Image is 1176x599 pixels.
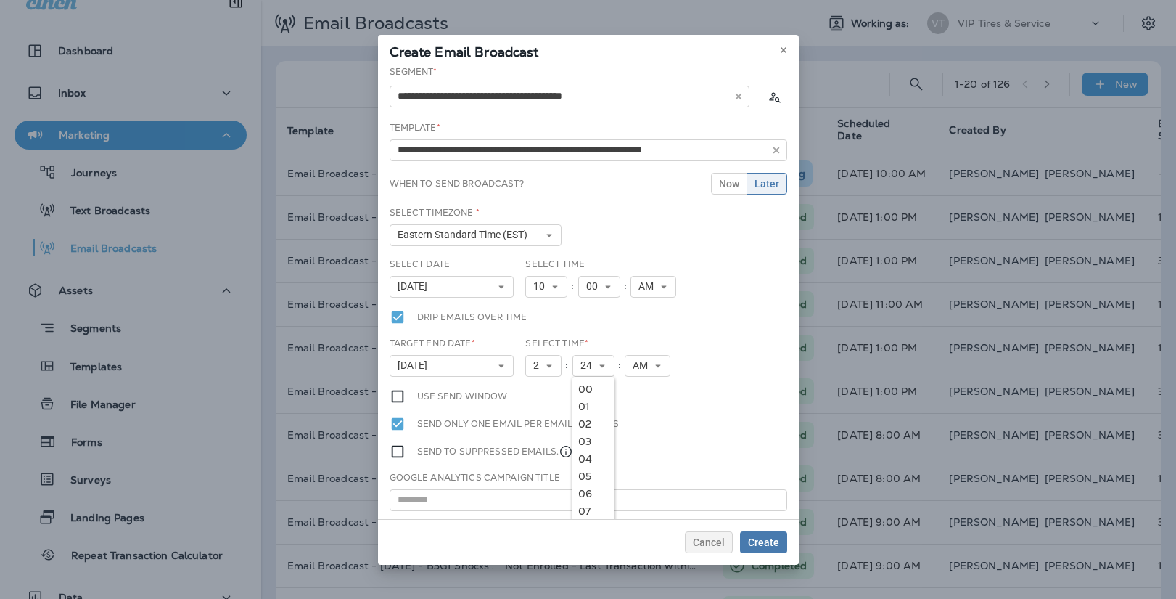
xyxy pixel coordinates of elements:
[398,359,433,372] span: [DATE]
[533,359,545,372] span: 2
[748,537,779,547] span: Create
[417,388,508,404] label: Use send window
[740,531,787,553] button: Create
[390,276,514,298] button: [DATE]
[572,450,614,468] a: 04
[533,280,551,293] span: 10
[580,359,598,372] span: 24
[572,398,614,415] a: 01
[398,280,433,293] span: [DATE]
[572,468,614,485] a: 05
[572,485,614,502] a: 06
[390,178,524,190] label: When to send broadcast?
[614,355,625,377] div: :
[572,433,614,450] a: 03
[525,338,588,349] label: Select Time
[390,338,475,349] label: Target End Date
[390,258,451,270] label: Select Date
[417,416,619,432] label: Send only one email per email address
[625,355,670,377] button: AM
[572,502,614,520] a: 07
[630,276,676,298] button: AM
[685,531,733,553] button: Cancel
[578,276,620,298] button: 00
[417,309,527,325] label: Drip emails over time
[754,179,779,189] span: Later
[525,258,585,270] label: Select Time
[719,179,739,189] span: Now
[693,537,725,547] span: Cancel
[390,122,440,134] label: Template
[390,66,437,78] label: Segment
[711,173,747,195] button: Now
[390,472,560,484] label: Google Analytics Campaign Title
[398,229,533,241] span: Eastern Standard Time (EST)
[417,444,574,460] label: Send to suppressed emails.
[633,359,654,372] span: AM
[572,355,614,377] button: 24
[572,380,614,398] a: 00
[378,35,799,65] div: Create Email Broadcast
[390,355,514,377] button: [DATE]
[390,224,562,246] button: Eastern Standard Time (EST)
[747,173,787,195] button: Later
[562,355,572,377] div: :
[390,207,480,219] label: Select Timezone
[620,276,630,298] div: :
[525,276,567,298] button: 10
[567,276,577,298] div: :
[525,355,562,377] button: 2
[638,280,659,293] span: AM
[761,83,787,110] button: Calculate the estimated number of emails to be sent based on selected segment. (This could take a...
[572,415,614,433] a: 02
[586,280,604,293] span: 00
